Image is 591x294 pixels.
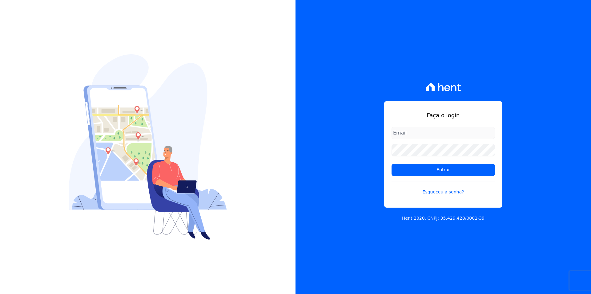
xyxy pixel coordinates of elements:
p: Hent 2020. CNPJ: 35.429.428/0001-39 [402,215,484,222]
input: Email [392,127,495,139]
input: Entrar [392,164,495,176]
a: Esqueceu a senha? [392,181,495,195]
img: Login [69,54,227,240]
h1: Faça o login [392,111,495,119]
